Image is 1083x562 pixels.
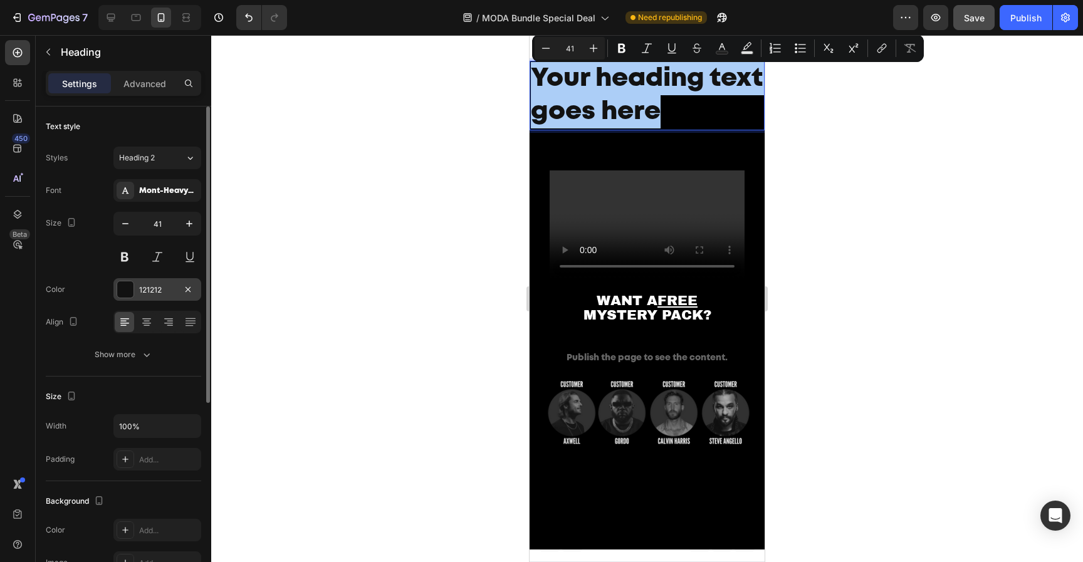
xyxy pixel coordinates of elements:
span: Need republishing [638,12,702,23]
p: 7 [82,10,88,25]
div: 121212 [139,284,175,296]
p: Heading [61,44,196,60]
div: Background [46,493,107,510]
div: Open Intercom Messenger [1040,501,1070,531]
div: Add... [139,454,198,466]
span: Heading 2 [119,152,155,164]
div: Publish [1010,11,1042,24]
span: / [476,11,479,24]
div: Align [46,314,81,331]
div: 450 [12,133,30,143]
button: Publish [1000,5,1052,30]
div: Undo/Redo [236,5,287,30]
div: Show more [95,348,153,361]
div: Padding [46,454,75,465]
iframe: Design area [530,35,765,562]
div: Size [46,215,79,232]
div: Width [46,420,66,432]
div: Text style [46,121,80,132]
button: 7 [5,5,93,30]
div: Color [46,284,65,295]
div: Size [46,388,79,405]
button: Heading 2 [113,147,201,169]
button: Save [953,5,995,30]
div: Editor contextual toolbar [532,34,924,62]
p: Advanced [123,77,166,90]
div: Beta [9,229,30,239]
button: Show more [46,343,201,366]
div: Add... [139,525,198,536]
p: Settings [62,77,97,90]
div: Styles [46,152,68,164]
span: Save [964,13,985,23]
span: MODA Bundle Special Deal [482,11,595,24]
div: Font [46,185,61,196]
input: Auto [114,415,201,437]
div: Mont-HeavyDEMO [139,185,198,197]
div: Color [46,524,65,536]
